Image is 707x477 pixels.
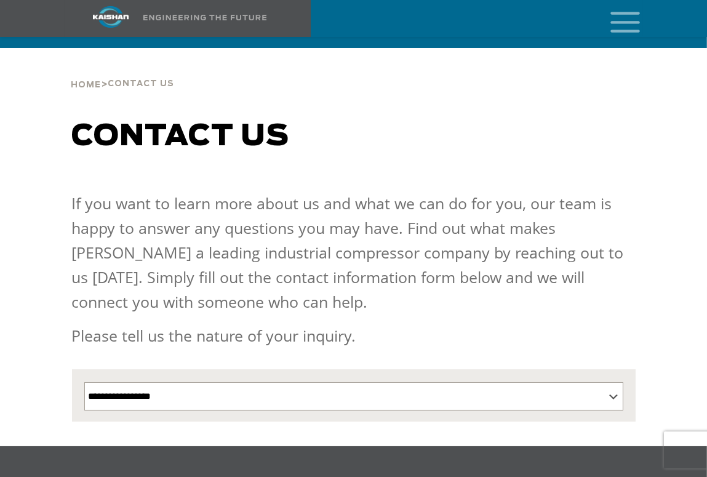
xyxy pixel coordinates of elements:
[72,122,290,151] span: Contact us
[65,6,157,28] img: kaishan logo
[71,48,175,95] div: >
[72,323,636,348] p: Please tell us the nature of your inquiry.
[143,15,266,20] img: Engineering the future
[605,8,626,29] a: mobile menu
[72,191,636,314] p: If you want to learn more about us and what we can do for you, our team is happy to answer any qu...
[71,81,102,89] span: Home
[71,79,102,90] a: Home
[108,80,175,88] span: Contact Us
